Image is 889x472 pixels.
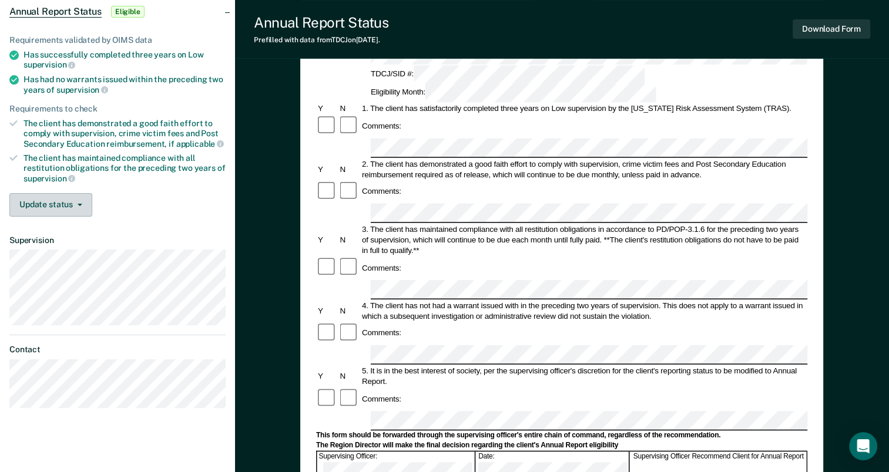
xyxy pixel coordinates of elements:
div: Requirements validated by OIMS data [9,35,226,45]
div: 3. The client has maintained compliance with all restitution obligations in accordance to PD/POP-... [360,224,807,255]
div: Annual Report Status [254,14,388,31]
button: Update status [9,193,92,217]
div: The client has demonstrated a good faith effort to comply with supervision, crime victim fees and... [24,119,226,149]
dt: Supervision [9,235,226,245]
div: The Region Director will make the final decision regarding the client's Annual Report eligibility [316,441,807,450]
div: Y [316,305,338,316]
span: supervision [24,60,75,69]
span: applicable [176,139,224,149]
div: N [338,371,360,382]
span: supervision [56,85,108,95]
div: N [338,164,360,174]
button: Download Form [793,19,870,39]
span: Annual Report Status [9,6,102,18]
div: TDCJ/SID #: [369,66,646,84]
div: Comments: [360,186,403,197]
div: Y [316,234,338,245]
div: Prefilled with data from TDCJ on [DATE] . [254,36,388,44]
div: 5. It is in the best interest of society, per the supervising officer's discretion for the client... [360,366,807,387]
div: Open Intercom Messenger [849,432,877,460]
div: Comments: [360,393,403,404]
div: Comments: [360,121,403,132]
div: The client has maintained compliance with all restitution obligations for the preceding two years of [24,153,226,183]
div: 2. The client has demonstrated a good faith effort to comply with supervision, crime victim fees ... [360,159,807,180]
div: 4. The client has not had a warrant issued with in the preceding two years of supervision. This d... [360,300,807,321]
span: supervision [24,174,75,183]
div: Y [316,164,338,174]
div: 1. The client has satisfactorily completed three years on Low supervision by the [US_STATE] Risk ... [360,103,807,114]
div: Requirements to check [9,104,226,114]
div: Eligibility Month: [369,84,658,102]
div: Y [316,103,338,114]
span: Eligible [111,6,145,18]
div: Comments: [360,262,403,273]
div: Has successfully completed three years on Low [24,50,226,70]
div: N [338,103,360,114]
div: This form should be forwarded through the supervising officer's entire chain of command, regardle... [316,431,807,440]
div: N [338,305,360,316]
dt: Contact [9,345,226,355]
div: Comments: [360,328,403,338]
div: N [338,234,360,245]
div: Has had no warrants issued within the preceding two years of [24,75,226,95]
div: Y [316,371,338,382]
